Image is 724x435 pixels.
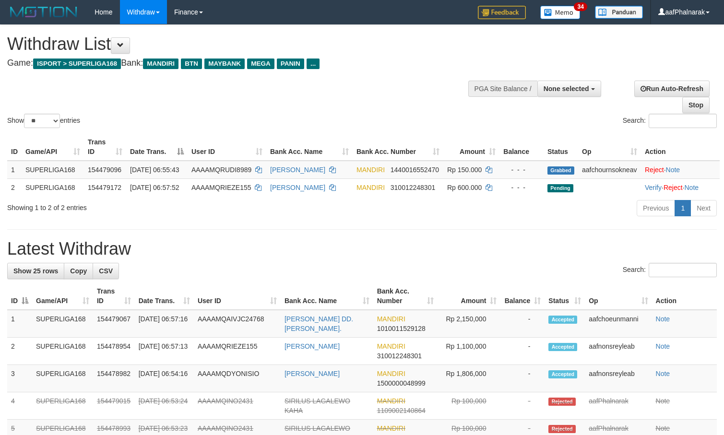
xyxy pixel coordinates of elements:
span: ... [307,59,320,69]
td: 154478982 [93,365,135,392]
a: [PERSON_NAME] [285,342,340,350]
td: [DATE] 06:57:13 [135,338,194,365]
span: Copy 1109002140864 to clipboard [377,407,426,414]
label: Search: [623,114,717,128]
span: Pending [547,184,573,192]
a: SIRILUS LAGALEWO KAHA [285,397,350,414]
span: AAAAMQRIEZE155 [191,184,251,191]
span: Rejected [548,398,575,406]
a: Note [666,166,680,174]
span: MEGA [247,59,274,69]
th: ID: activate to sort column descending [7,282,32,310]
span: MANDIRI [356,166,385,174]
span: Copy 1440016552470 to clipboard [391,166,439,174]
td: 3 [7,365,32,392]
td: SUPERLIGA168 [32,310,93,338]
td: SUPERLIGA168 [22,178,84,196]
th: Amount: activate to sort column ascending [443,133,499,161]
a: Run Auto-Refresh [634,81,710,97]
td: aafPhalnarak [585,392,652,420]
td: · · [641,178,720,196]
a: [PERSON_NAME] DD. [PERSON_NAME]. [285,315,353,332]
select: Showentries [24,114,60,128]
a: Previous [637,200,675,216]
td: [DATE] 06:57:16 [135,310,194,338]
span: 154479172 [88,184,121,191]
th: ID [7,133,22,161]
td: 2 [7,338,32,365]
a: Note [656,315,670,323]
span: MANDIRI [377,315,405,323]
span: Copy 1500000048999 to clipboard [377,379,426,387]
h1: Withdraw List [7,35,473,54]
a: Stop [682,97,710,113]
td: 4 [7,392,32,420]
span: PANIN [277,59,304,69]
span: [DATE] 06:55:43 [130,166,179,174]
span: MANDIRI [377,397,405,405]
span: Accepted [548,316,577,324]
span: MAYBANK [204,59,245,69]
td: - [500,365,545,392]
a: Verify [645,184,662,191]
th: Game/API: activate to sort column ascending [32,282,93,310]
td: aafchoeunmanni [585,310,652,338]
span: Copy [70,267,87,275]
img: MOTION_logo.png [7,5,80,19]
div: - - - [503,165,540,175]
td: Rp 1,100,000 [438,338,501,365]
td: [DATE] 06:53:24 [135,392,194,420]
a: Note [656,397,670,405]
input: Search: [649,114,717,128]
span: [DATE] 06:57:52 [130,184,179,191]
th: Bank Acc. Name: activate to sort column ascending [266,133,353,161]
span: 154479096 [88,166,121,174]
a: Note [656,342,670,350]
td: 1 [7,161,22,179]
label: Search: [623,263,717,277]
th: User ID: activate to sort column ascending [188,133,266,161]
td: - [500,338,545,365]
td: · [641,161,720,179]
span: Accepted [548,343,577,351]
a: [PERSON_NAME] [285,370,340,377]
span: MANDIRI [377,342,405,350]
td: AAAAMQAIVJC24768 [194,310,281,338]
th: Date Trans.: activate to sort column ascending [135,282,194,310]
a: 1 [675,200,691,216]
span: Rejected [548,425,575,433]
span: Copy 310012248301 to clipboard [377,352,422,360]
th: Bank Acc. Name: activate to sort column ascending [281,282,373,310]
th: User ID: activate to sort column ascending [194,282,281,310]
a: Note [656,424,670,432]
td: SUPERLIGA168 [22,161,84,179]
img: Feedback.jpg [478,6,526,19]
th: Status: activate to sort column ascending [545,282,585,310]
th: Date Trans.: activate to sort column descending [126,133,188,161]
th: Trans ID: activate to sort column ascending [84,133,126,161]
span: MANDIRI [377,370,405,377]
img: panduan.png [595,6,643,19]
td: 154479067 [93,310,135,338]
span: Copy 310012248301 to clipboard [391,184,435,191]
a: Copy [64,263,93,279]
label: Show entries [7,114,80,128]
a: Next [690,200,717,216]
span: 34 [574,2,587,11]
td: SUPERLIGA168 [32,338,93,365]
a: Note [656,370,670,377]
a: Reject [645,166,664,174]
th: Balance: activate to sort column ascending [500,282,545,310]
td: SUPERLIGA168 [32,392,93,420]
a: [PERSON_NAME] [270,184,325,191]
span: BTN [181,59,202,69]
td: SUPERLIGA168 [32,365,93,392]
span: None selected [544,85,589,93]
th: Trans ID: activate to sort column ascending [93,282,135,310]
a: Show 25 rows [7,263,64,279]
td: AAAAMQDYONISIO [194,365,281,392]
th: Status [544,133,578,161]
span: Rp 600.000 [447,184,482,191]
input: Search: [649,263,717,277]
img: Button%20Memo.svg [540,6,581,19]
